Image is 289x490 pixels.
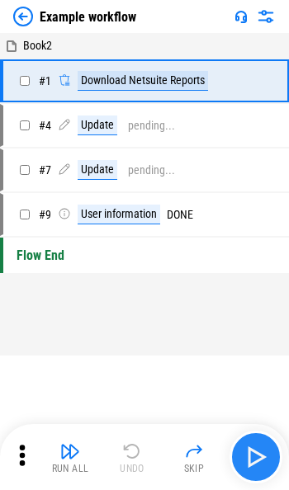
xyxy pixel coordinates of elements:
[39,119,51,132] span: # 4
[78,115,117,135] div: Update
[39,208,51,221] span: # 9
[78,205,160,224] div: User information
[40,9,136,25] div: Example workflow
[52,464,89,474] div: Run All
[128,120,175,132] div: pending...
[184,441,204,461] img: Skip
[39,163,51,177] span: # 7
[184,464,205,474] div: Skip
[39,74,51,87] span: # 1
[44,437,97,477] button: Run All
[58,205,193,224] div: DONE
[13,7,33,26] img: Back
[168,437,220,477] button: Skip
[243,444,269,470] img: Main button
[235,10,248,23] img: Support
[23,39,52,52] span: Book2
[60,441,80,461] img: Run All
[128,164,175,177] div: pending...
[78,160,117,180] div: Update
[256,7,276,26] img: Settings menu
[78,71,208,91] div: Download Netsuite Reports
